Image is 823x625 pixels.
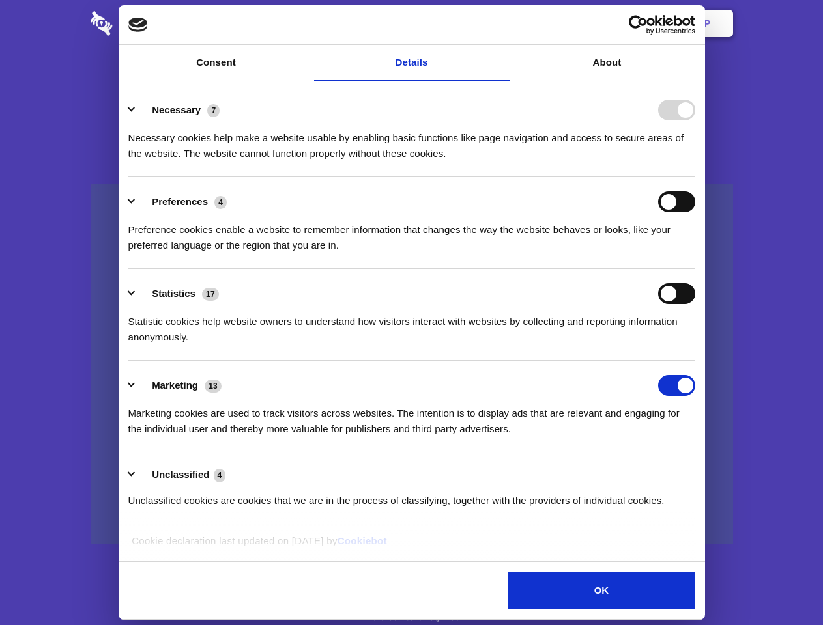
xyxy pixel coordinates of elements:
div: Marketing cookies are used to track visitors across websites. The intention is to display ads tha... [128,396,695,437]
button: Unclassified (4) [128,467,234,483]
a: Login [591,3,648,44]
label: Statistics [152,288,195,299]
span: 4 [214,469,226,482]
div: Statistic cookies help website owners to understand how visitors interact with websites by collec... [128,304,695,345]
a: Contact [528,3,588,44]
span: 7 [207,104,220,117]
button: Marketing (13) [128,375,230,396]
label: Marketing [152,380,198,391]
label: Necessary [152,104,201,115]
a: Consent [119,45,314,81]
button: OK [508,572,695,609]
label: Preferences [152,196,208,207]
div: Preference cookies enable a website to remember information that changes the way the website beha... [128,212,695,253]
span: 17 [202,288,219,301]
a: Details [314,45,510,81]
div: Unclassified cookies are cookies that we are in the process of classifying, together with the pro... [128,483,695,508]
a: Cookiebot [338,535,387,546]
a: Wistia video thumbnail [91,184,733,545]
span: 13 [205,380,222,393]
h4: Auto-redaction of sensitive data, encrypted data sharing and self-destructing private chats. Shar... [91,118,733,161]
button: Preferences (4) [128,191,235,212]
a: About [510,45,705,81]
a: Usercentrics Cookiebot - opens in a new window [581,15,695,35]
span: 4 [214,196,227,209]
div: Cookie declaration last updated on [DATE] by [122,533,701,559]
div: Necessary cookies help make a website usable by enabling basic functions like page navigation and... [128,120,695,161]
img: logo [128,18,148,32]
img: logo-wordmark-white-trans-d4663122ce5f474addd5e946df7df03e33cb6a1c49d2221995e7729f52c070b2.svg [91,11,202,36]
a: Pricing [383,3,439,44]
button: Statistics (17) [128,283,227,304]
h1: Eliminate Slack Data Loss. [91,59,733,105]
iframe: Drift Widget Chat Controller [758,560,807,609]
button: Necessary (7) [128,100,228,120]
